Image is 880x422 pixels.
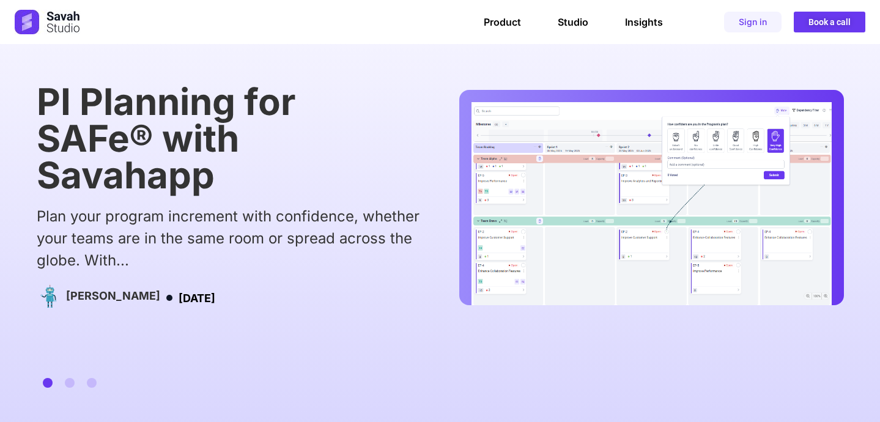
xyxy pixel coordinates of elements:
div: 1 / 3 [37,83,844,366]
span: Book a call [808,18,851,26]
a: Insights [625,16,663,28]
img: Picture of Emerson Cole [37,284,61,308]
span: Go to slide 3 [87,378,97,388]
a: Product [484,16,521,28]
h4: [PERSON_NAME] [66,289,160,303]
a: Book a call [794,12,865,32]
span: Go to slide 2 [65,378,75,388]
h1: PI Planning for SAFe® with Savahapp [37,83,420,193]
span: Go to slide 1 [43,378,53,388]
nav: Menu [484,16,663,28]
time: [DATE] [179,292,215,305]
a: Studio [558,16,588,28]
a: Sign in [724,12,782,32]
span: Sign in [739,18,767,26]
div: Plan your program increment with confidence, whether your teams are in the same room or spread ac... [37,205,420,272]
